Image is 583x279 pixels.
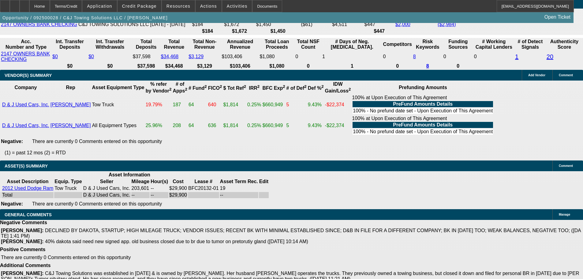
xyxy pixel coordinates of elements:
span: Resources [166,4,190,9]
b: Asset Information [109,172,150,177]
a: D & J Used Cars, Inc. [2,123,49,128]
a: $34,468 [161,54,178,59]
td: 19 [220,185,258,191]
b: PreFund Amounts Details [393,101,453,107]
td: -$22,374 [325,115,351,136]
b: # Fund [189,85,207,91]
sup: 2 [204,84,207,89]
td: 1 [322,51,382,62]
th: $447 [364,28,394,34]
td: $29,900 [169,192,187,198]
th: Int. Transfer Withdrawals [88,39,132,50]
th: $0 [52,63,88,69]
button: Application [82,0,117,12]
th: Edit [259,179,269,185]
td: -$22,374 [325,95,351,115]
td: 19.79% [145,95,172,115]
b: Company [14,85,37,90]
sup: 2 [257,84,260,89]
b: [PERSON_NAME]: [1,271,44,276]
td: $37,598 [133,51,160,62]
b: # of Apps [173,81,187,93]
td: -- [150,192,168,198]
td: 0.25% [247,115,261,136]
button: Actions [196,0,222,12]
td: $4,511 [332,21,363,28]
b: Seller [100,179,114,184]
b: Hour(s) [151,179,168,184]
th: # Working Capital Lenders [474,39,514,50]
th: 0 [383,63,412,69]
td: [DATE] - [DATE] [150,21,191,28]
th: $1,080 [259,63,294,69]
td: -- [220,192,258,198]
td: $660,949 [262,115,285,136]
td: $29,900 [169,185,187,191]
td: $1,080 [259,51,294,62]
span: Opportunity / 092500028 / C&J Towing Solutions LLC / [PERSON_NAME] [2,15,168,20]
td: ($61) [301,21,331,28]
th: $103,406 [222,63,259,69]
span: Activities [227,4,248,9]
td: 5 [286,115,307,136]
span: GENERAL COMMENTS [5,212,52,217]
td: 187 [173,95,188,115]
th: Total Revenue [160,39,188,50]
sup: 2 [169,87,171,92]
b: [PERSON_NAME]: [1,228,44,233]
span: Actions [200,4,217,9]
sup: 2 [244,84,246,89]
td: 0 [443,51,473,62]
b: # of Def [286,85,307,91]
b: Asset Term Rec. [220,179,258,184]
b: IDW Gain/Loss [325,81,351,93]
a: 8 [413,54,416,59]
td: D & J Used Cars, Inc. [83,192,131,198]
td: D & J Used Cars, Inc. [83,185,131,191]
b: Rep [66,85,75,90]
a: [PERSON_NAME] [50,123,91,128]
span: 40% dakota said need new signed app. old business closed due to br due to tumor on pretorutiy gla... [45,239,308,244]
th: 1 [322,63,382,69]
th: Authenticity Score [546,39,582,50]
sup: 2 [304,84,306,89]
th: Annualized Revenue [222,39,259,50]
span: Manage [559,213,570,216]
td: 100% - No prefund date set - Upon Execution of This Agreement [353,108,493,114]
a: 20 [547,53,553,60]
span: ASSET(S) SUMMARY [5,164,48,168]
a: $0 [88,54,94,59]
b: Def % [308,85,324,91]
b: Prefunding Amounts [399,85,447,90]
span: BFC20132-01 [188,186,219,191]
a: ($2,984) [438,22,456,27]
td: 636 [208,115,222,136]
button: Resources [162,0,195,12]
td: 0 [295,51,321,62]
td: 9.43% [308,115,324,136]
td: 0.25% [247,95,261,115]
th: $34,468 [160,63,188,69]
b: BFC Exp [262,85,285,91]
td: Tow Truck [92,95,144,115]
b: [PERSON_NAME]: [1,239,44,244]
span: There are currently 0 Comments entered on this opportunity [32,201,162,206]
b: FICO [208,85,222,91]
th: Sum of the Total NSF Count and Total Overdraft Fee Count from Ocrolus [295,39,321,50]
th: # Days of Neg. [MEDICAL_DATA]. [322,39,382,50]
span: Application [87,4,112,9]
th: Total Non-Revenue [188,39,221,50]
td: -- [131,192,150,198]
a: $2,000 [395,22,410,27]
div: $103,406 [222,54,259,59]
b: IRR [249,85,260,91]
td: $1,672 [224,21,255,28]
td: 640 [208,95,222,115]
td: 208 [173,115,188,136]
th: # of Detect Signals [515,39,546,50]
th: $3,129 [188,63,221,69]
b: Asset Equipment Type [92,85,144,90]
td: 0 [383,51,412,62]
th: Risk Keywords [413,39,443,50]
td: 5 [286,95,307,115]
